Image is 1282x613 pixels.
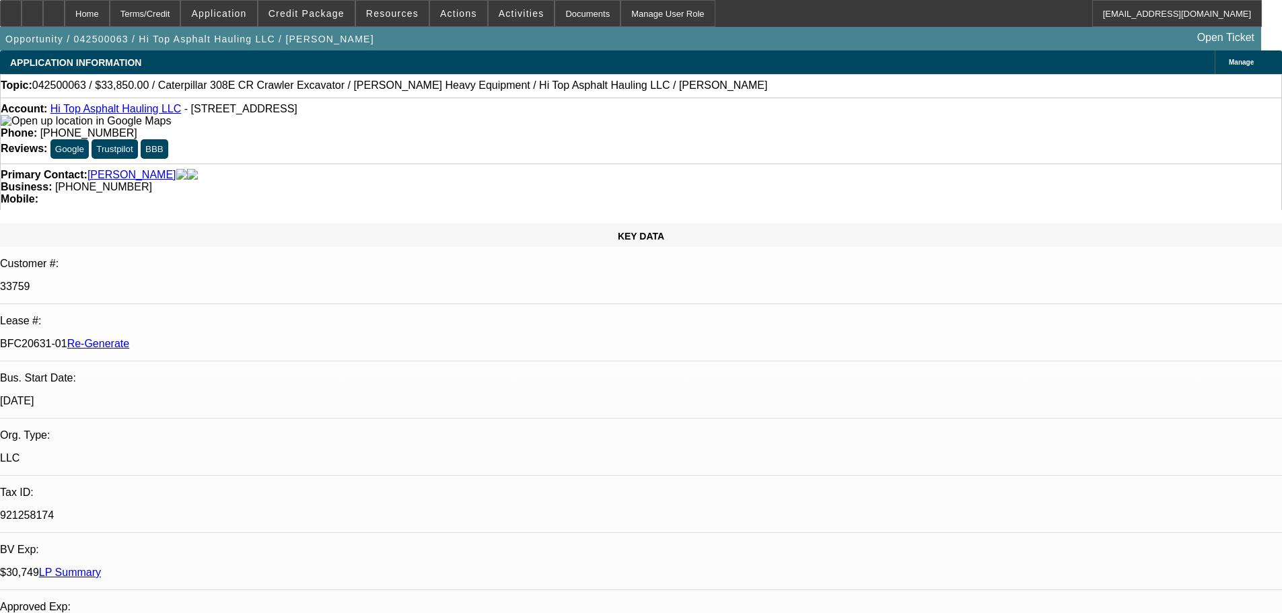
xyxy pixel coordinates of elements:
strong: Topic: [1,79,32,92]
span: 042500063 / $33,850.00 / Caterpillar 308E CR Crawler Excavator / [PERSON_NAME] Heavy Equipment / ... [32,79,768,92]
button: Resources [356,1,429,26]
button: Google [50,139,89,159]
button: Trustpilot [92,139,137,159]
img: linkedin-icon.png [187,169,198,181]
strong: Business: [1,181,52,192]
button: Application [181,1,256,26]
span: [PHONE_NUMBER] [55,181,152,192]
span: - [STREET_ADDRESS] [184,103,297,114]
strong: Account: [1,103,47,114]
span: Actions [440,8,477,19]
a: Hi Top Asphalt Hauling LLC [50,103,182,114]
span: KEY DATA [618,231,664,242]
img: facebook-icon.png [176,169,187,181]
span: Opportunity / 042500063 / Hi Top Asphalt Hauling LLC / [PERSON_NAME] [5,34,374,44]
span: Activities [499,8,544,19]
a: Open Ticket [1192,26,1260,49]
img: Open up location in Google Maps [1,115,171,127]
span: [PHONE_NUMBER] [40,127,137,139]
span: Credit Package [269,8,345,19]
button: Activities [489,1,555,26]
button: Actions [430,1,487,26]
span: Application [191,8,246,19]
button: BBB [141,139,168,159]
a: [PERSON_NAME] [87,169,176,181]
strong: Phone: [1,127,37,139]
a: Re-Generate [67,338,130,349]
span: APPLICATION INFORMATION [10,57,141,68]
span: Resources [366,8,419,19]
span: Manage [1229,59,1254,66]
strong: Reviews: [1,143,47,154]
a: View Google Maps [1,115,171,127]
a: LP Summary [39,567,101,578]
strong: Primary Contact: [1,169,87,181]
button: Credit Package [258,1,355,26]
strong: Mobile: [1,193,38,205]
